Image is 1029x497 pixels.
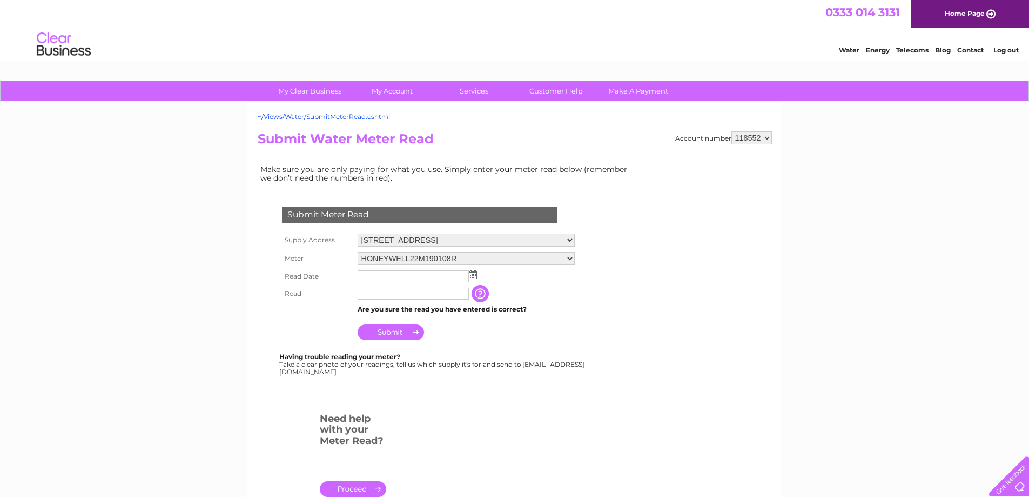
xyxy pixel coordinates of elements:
[594,81,683,101] a: Make A Payment
[866,46,890,54] a: Energy
[320,481,386,497] a: .
[896,46,929,54] a: Telecoms
[260,6,770,52] div: Clear Business is a trading name of Verastar Limited (registered in [GEOGRAPHIC_DATA] No. 3667643...
[279,268,355,285] th: Read Date
[472,285,491,302] input: Information
[279,231,355,249] th: Supply Address
[258,131,772,152] h2: Submit Water Meter Read
[675,131,772,144] div: Account number
[258,112,390,121] a: ~/Views/Water/SubmitMeterRead.cshtml
[512,81,601,101] a: Customer Help
[355,302,577,316] td: Are you sure the read you have entered is correct?
[258,162,636,185] td: Make sure you are only paying for what you use. Simply enter your meter read below (remember we d...
[282,207,557,223] div: Submit Meter Read
[957,46,984,54] a: Contact
[839,46,859,54] a: Water
[429,81,519,101] a: Services
[279,249,355,268] th: Meter
[320,411,386,452] h3: Need help with your Meter Read?
[347,81,436,101] a: My Account
[825,5,900,19] a: 0333 014 3131
[36,28,91,61] img: logo.png
[358,324,424,340] input: Submit
[279,285,355,302] th: Read
[469,270,477,279] img: ...
[935,46,951,54] a: Blog
[279,353,586,375] div: Take a clear photo of your readings, tell us which supply it's for and send to [EMAIL_ADDRESS][DO...
[993,46,1019,54] a: Log out
[279,353,400,361] b: Having trouble reading your meter?
[265,81,354,101] a: My Clear Business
